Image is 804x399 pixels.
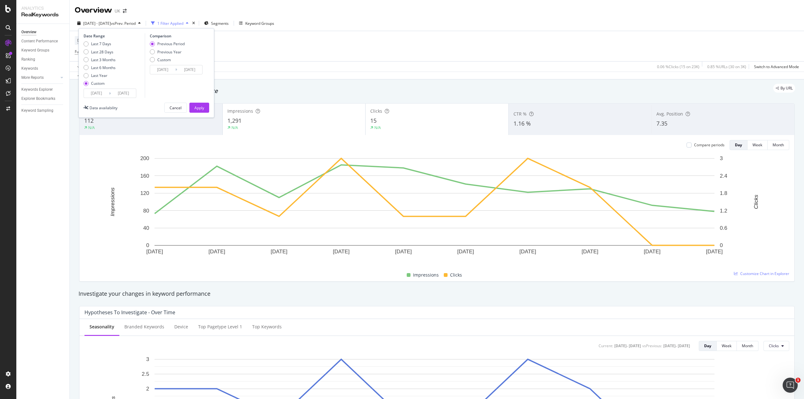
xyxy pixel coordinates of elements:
[150,49,185,55] div: Previous Year
[720,242,723,248] text: 0
[84,81,116,86] div: Custom
[75,5,112,16] div: Overview
[720,173,727,179] text: 2.4
[79,290,795,298] div: Investigate your changes in keyword performance
[88,125,95,130] div: N/A
[763,341,789,351] button: Clicks
[21,65,65,72] a: Keywords
[91,73,107,78] div: Last Year
[370,108,382,114] span: Clicks
[245,21,274,26] div: Keyword Groups
[642,343,662,348] div: vs Previous :
[717,341,737,351] button: Week
[720,190,727,196] text: 1.8
[374,125,381,130] div: N/A
[753,195,759,209] text: Clicks
[84,155,785,264] svg: A chart.
[599,343,613,348] div: Current:
[84,49,116,55] div: Last 28 Days
[450,271,462,279] span: Clicks
[747,140,768,150] button: Week
[519,249,536,255] text: [DATE]
[157,49,182,55] div: Previous Year
[143,208,149,214] text: 80
[90,105,117,111] div: Data availability
[735,142,742,148] div: Day
[513,120,531,127] span: 1.16 %
[722,343,731,348] div: Week
[21,107,53,114] div: Keyword Sampling
[202,18,231,28] button: Segments
[780,86,793,90] span: By URL
[123,9,127,13] div: arrow-right-arrow-left
[769,343,779,348] span: Clicks
[21,11,64,19] div: RealKeywords
[143,225,149,231] text: 40
[150,33,204,39] div: Comparison
[84,117,94,124] span: 112
[796,378,801,383] span: 1
[742,343,753,348] div: Month
[657,64,699,69] div: 0.06 % Clicks ( 15 on 23K )
[752,62,799,72] button: Switch to Advanced Mode
[170,105,182,111] div: Cancel
[395,249,412,255] text: [DATE]
[91,81,105,86] div: Custom
[740,271,789,276] span: Customize Chart in Explorer
[194,105,204,111] div: Apply
[21,29,36,35] div: Overview
[754,64,799,69] div: Switch to Advanced Mode
[84,57,116,62] div: Last 3 Months
[21,56,65,63] a: Ranking
[21,38,58,45] div: Content Performance
[656,120,667,127] span: 7.35
[75,18,143,28] button: [DATE] - [DATE]vsPrev. Period
[21,56,35,63] div: Ranking
[21,86,65,93] a: Keywords Explorer
[111,21,136,26] span: vs Prev. Period
[177,65,202,74] input: End Date
[582,249,599,255] text: [DATE]
[140,190,149,196] text: 120
[704,343,711,348] div: Day
[150,41,185,46] div: Previous Period
[720,225,727,231] text: 0.6
[111,89,136,98] input: End Date
[227,117,242,124] span: 1,291
[734,271,789,276] a: Customize Chart in Explorer
[174,324,188,330] div: Device
[90,324,114,330] div: Seasonality
[21,74,59,81] a: More Reports
[663,343,690,348] div: [DATE] - [DATE]
[110,187,116,216] text: Impressions
[706,249,723,255] text: [DATE]
[84,73,116,78] div: Last Year
[150,65,175,74] input: Start Date
[21,5,64,11] div: Analytics
[91,49,113,55] div: Last 28 Days
[21,38,65,45] a: Content Performance
[656,111,683,117] span: Avg. Position
[252,324,282,330] div: Top Keywords
[21,95,55,102] div: Explorer Bookmarks
[91,57,116,62] div: Last 3 Months
[146,242,149,248] text: 0
[84,41,116,46] div: Last 7 Days
[773,142,784,148] div: Month
[457,249,474,255] text: [DATE]
[91,41,111,46] div: Last 7 Days
[21,86,53,93] div: Keywords Explorer
[413,271,439,279] span: Impressions
[773,84,795,93] div: legacy label
[140,155,149,161] text: 200
[149,18,191,28] button: 1 Filter Applied
[75,62,93,72] button: Apply
[84,309,175,315] div: Hypotheses to Investigate - Over Time
[333,249,350,255] text: [DATE]
[124,324,164,330] div: Branded Keywords
[209,249,225,255] text: [DATE]
[699,341,717,351] button: Day
[157,57,171,62] div: Custom
[227,108,253,114] span: Impressions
